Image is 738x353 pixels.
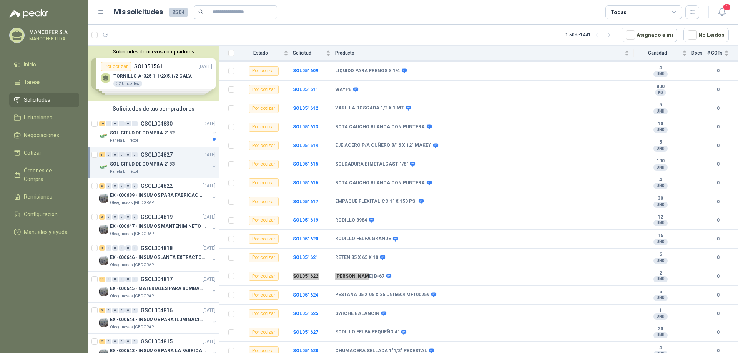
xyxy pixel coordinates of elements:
div: UND [653,276,668,282]
div: Por cotizar [249,309,279,318]
b: SOLDADURA BIMETALCAST 1/8" [335,161,408,167]
div: 0 [106,339,111,344]
div: Por cotizar [249,328,279,337]
div: 0 [106,183,111,189]
b: PESTAÑA 05 X 05 X 35 UNI6604 MF100259 [335,292,429,298]
b: RODILLO 3984 [335,217,367,224]
b: RODILLO FELPA PEQUEÑO 4" [335,329,399,335]
b: RODILLO FELPA GRANDE [335,236,391,242]
b: 0 [707,86,729,93]
b: 5 [634,102,687,108]
p: GSOL004816 [141,308,173,313]
div: Por cotizar [249,160,279,169]
b: BOTA CAUCHO BLANCA CON PUNTERA [335,180,425,186]
div: 0 [125,214,131,220]
div: UND [653,71,668,77]
p: Oleaginosas [GEOGRAPHIC_DATA][PERSON_NAME] [110,293,158,299]
div: UND [653,332,668,338]
div: UND [653,164,668,171]
a: Negociaciones [9,128,79,143]
p: [DATE] [203,338,216,345]
div: UND [653,220,668,226]
div: 41 [99,152,105,157]
div: 0 [125,152,131,157]
div: UND [653,239,668,245]
div: Por cotizar [249,141,279,150]
p: GSOL004827 [141,152,173,157]
b: 0 [707,235,729,243]
div: Por cotizar [249,123,279,132]
div: KG [655,89,666,96]
a: SOL051616 [293,180,318,186]
a: SOL051609 [293,68,318,73]
a: 41 0 0 0 0 0 GSOL004827[DATE] Company LogoSOLICITUD DE COMPRA 2183Panela El Trébol [99,150,217,175]
a: SOL051612 [293,106,318,111]
a: 3 0 0 0 0 0 GSOL004816[DATE] Company LogoEX -000644 - INSUMOS PARA ILUMINACIONN ZONA DE CLAOleagi... [99,306,217,330]
p: GSOL004815 [141,339,173,344]
span: Tareas [24,78,41,86]
div: 11 [99,277,105,282]
b: 2 [634,270,687,277]
div: Por cotizar [249,272,279,281]
div: 3 [99,308,105,313]
a: SOL051625 [293,311,318,316]
b: 20 [634,326,687,332]
b: 5 [634,289,687,295]
div: Por cotizar [249,216,279,225]
div: UND [653,146,668,152]
span: Órdenes de Compra [24,166,72,183]
a: Órdenes de Compra [9,163,79,186]
a: SOL051617 [293,199,318,204]
p: SOLICITUD DE COMPRA 2182 [110,129,175,137]
div: UND [653,108,668,114]
p: GSOL004819 [141,214,173,220]
img: Company Logo [99,318,108,327]
p: [DATE] [203,214,216,221]
div: 0 [132,339,138,344]
b: SWICHE BALANCIN [335,311,379,317]
p: EX -000644 - INSUMOS PARA ILUMINACIONN ZONA DE CLA [110,316,206,323]
div: 0 [125,121,131,126]
th: Estado [239,46,293,61]
b: 1 [634,308,687,314]
button: Solicitudes de nuevos compradores [91,49,216,55]
a: SOL051619 [293,217,318,223]
b: SOL051614 [293,143,318,148]
div: 0 [112,339,118,344]
img: Logo peakr [9,9,48,18]
b: 16 [634,233,687,239]
img: Company Logo [99,225,108,234]
div: 0 [119,152,125,157]
div: 0 [125,277,131,282]
div: 0 [119,339,125,344]
button: Asignado a mi [622,28,677,42]
b: 0 [707,310,729,317]
b: 0 [707,67,729,75]
div: 0 [132,152,138,157]
div: 0 [112,245,118,251]
b: 4 [634,345,687,351]
span: Negociaciones [24,131,59,139]
div: 0 [125,339,131,344]
p: Panela El Trébol [110,138,138,144]
div: 1 - 50 de 1441 [565,29,615,41]
th: Cantidad [634,46,691,61]
div: 2 [99,339,105,344]
b: SOL051613 [293,124,318,129]
p: [DATE] [203,276,216,283]
span: Cotizar [24,149,42,157]
th: Docs [691,46,707,61]
b: RETEN 35 X 65 X 10 [335,255,378,261]
a: 10 0 0 0 0 0 GSOL004830[DATE] Company LogoSOLICITUD DE COMPRA 2182Panela El Trébol [99,119,217,144]
span: Licitaciones [24,113,52,122]
div: Por cotizar [249,253,279,262]
a: SOL051627 [293,330,318,335]
p: [DATE] [203,245,216,252]
b: EMPAQUE FLEXITALICO 1" X 150 PSI [335,199,417,205]
div: Todas [610,8,627,17]
div: 0 [132,245,138,251]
